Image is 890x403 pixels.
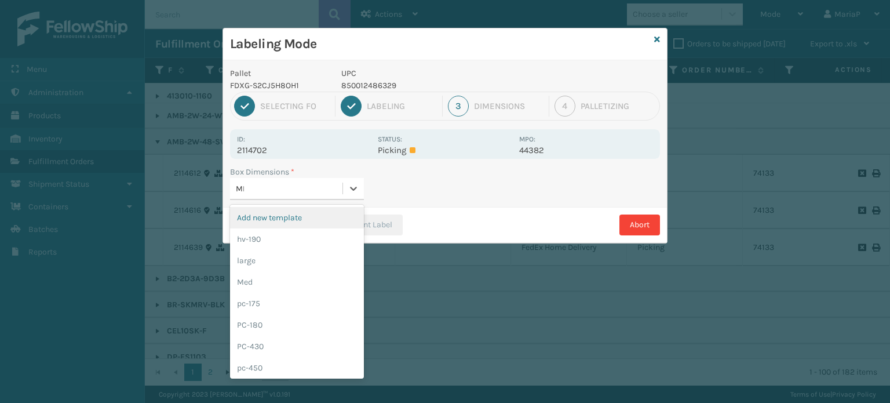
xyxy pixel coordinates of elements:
[341,79,512,92] p: 850012486329
[230,207,364,228] div: Add new template
[230,79,327,92] p: FDXG-S2CJ5H8OH1
[230,336,364,357] div: PC-430
[474,101,544,111] div: Dimensions
[230,293,364,314] div: pc-175
[230,166,294,178] label: Box Dimensions
[331,215,403,235] button: Print Label
[378,145,512,155] p: Picking
[237,135,245,143] label: Id:
[230,271,364,293] div: Med
[260,101,330,111] div: Selecting FO
[230,67,327,79] p: Pallet
[519,135,535,143] label: MPO:
[378,135,402,143] label: Status:
[448,96,469,117] div: 3
[230,357,364,379] div: pc-450
[519,145,653,155] p: 44382
[341,67,512,79] p: UPC
[234,96,255,117] div: 1
[230,314,364,336] div: PC-180
[230,228,364,250] div: hv-190
[237,145,371,155] p: 2114702
[230,250,364,271] div: large
[341,96,362,117] div: 2
[230,35,650,53] h3: Labeling Mode
[581,101,656,111] div: Palletizing
[555,96,575,117] div: 4
[619,215,660,235] button: Abort
[367,101,436,111] div: Labeling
